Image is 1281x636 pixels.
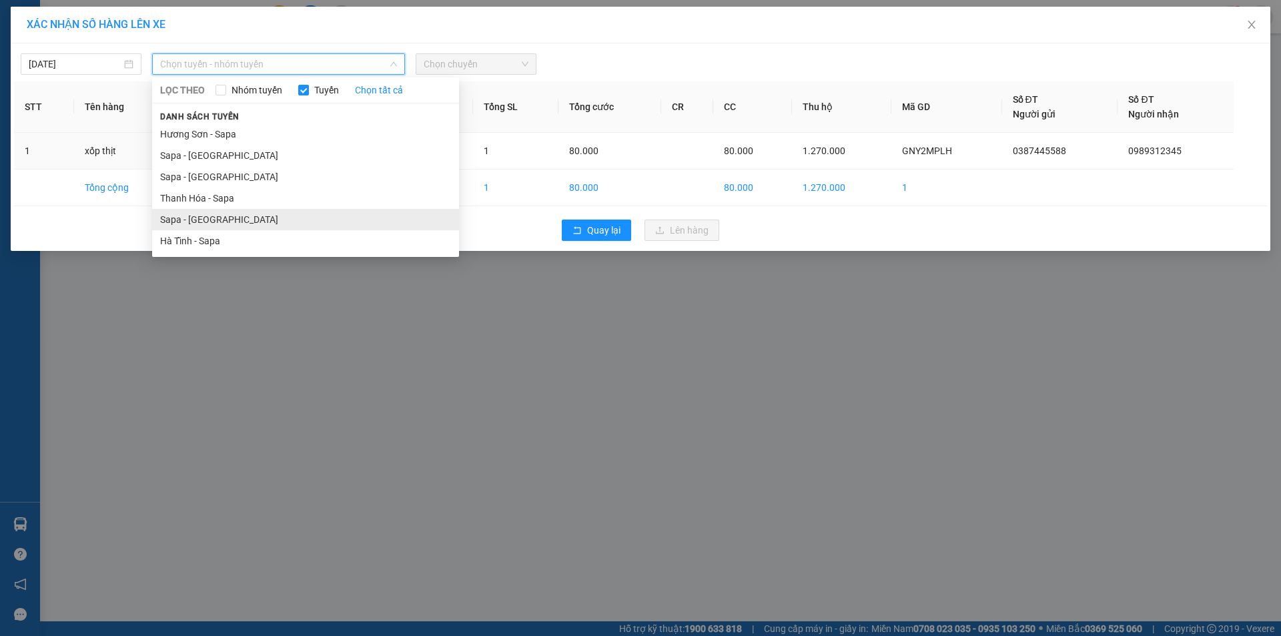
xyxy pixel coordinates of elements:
[484,145,489,156] span: 1
[1128,109,1179,119] span: Người nhận
[56,17,200,68] b: [PERSON_NAME] (Vinh - Sapa)
[152,166,459,188] li: Sapa - [GEOGRAPHIC_DATA]
[152,111,248,123] span: Danh sách tuyến
[1233,7,1270,44] button: Close
[152,230,459,252] li: Hà Tĩnh - Sapa
[152,209,459,230] li: Sapa - [GEOGRAPHIC_DATA]
[70,77,384,123] h1: Giao dọc đường
[562,220,631,241] button: rollbackQuay lại
[178,11,322,33] b: [DOMAIN_NAME]
[7,77,107,99] h2: GNY2MPLH
[713,170,792,206] td: 80.000
[152,145,459,166] li: Sapa - [GEOGRAPHIC_DATA]
[74,133,175,170] td: xốp thịt
[14,133,74,170] td: 1
[891,170,1002,206] td: 1
[74,81,175,133] th: Tên hàng
[152,188,459,209] li: Thanh Hóa - Sapa
[1246,19,1257,30] span: close
[572,226,582,236] span: rollback
[792,170,891,206] td: 1.270.000
[1013,94,1038,105] span: Số ĐT
[724,145,753,156] span: 80.000
[558,170,661,206] td: 80.000
[226,83,288,97] span: Nhóm tuyến
[661,81,713,133] th: CR
[309,83,344,97] span: Tuyến
[355,83,403,97] a: Chọn tất cả
[1128,145,1182,156] span: 0989312345
[424,54,528,74] span: Chọn chuyến
[645,220,719,241] button: uploadLên hàng
[74,170,175,206] td: Tổng cộng
[14,81,74,133] th: STT
[390,60,398,68] span: down
[160,54,397,74] span: Chọn tuyến - nhóm tuyến
[1128,94,1154,105] span: Số ĐT
[713,81,792,133] th: CC
[152,123,459,145] li: Hương Sơn - Sapa
[587,223,620,238] span: Quay lại
[569,145,598,156] span: 80.000
[473,170,559,206] td: 1
[1013,109,1055,119] span: Người gửi
[803,145,845,156] span: 1.270.000
[27,18,165,31] span: XÁC NHẬN SỐ HÀNG LÊN XE
[473,81,559,133] th: Tổng SL
[160,83,205,97] span: LỌC THEO
[558,81,661,133] th: Tổng cước
[792,81,891,133] th: Thu hộ
[29,57,121,71] input: 13/09/2025
[902,145,952,156] span: GNY2MPLH
[1013,145,1066,156] span: 0387445588
[891,81,1002,133] th: Mã GD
